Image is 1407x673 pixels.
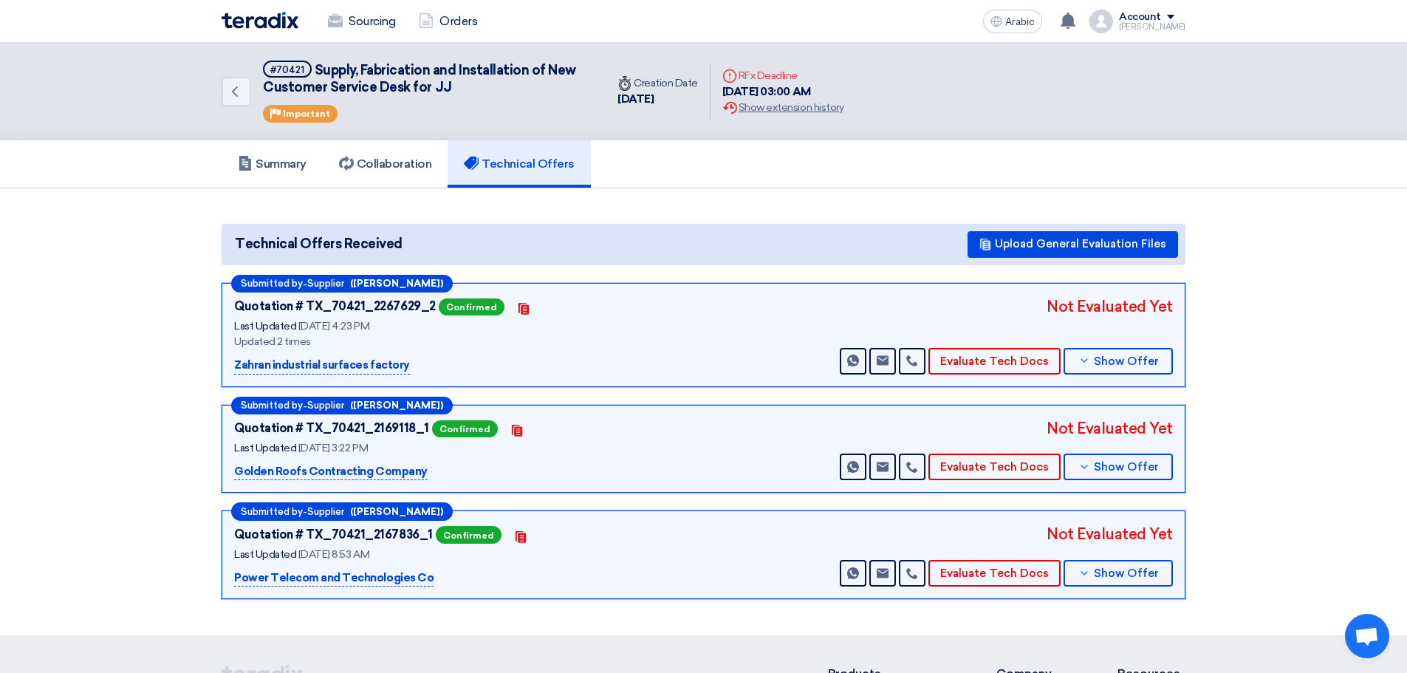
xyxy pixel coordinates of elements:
font: - [303,279,307,290]
font: Collaboration [357,157,432,171]
font: Technical Offers [482,157,574,171]
font: [PERSON_NAME] [1119,22,1185,32]
font: Evaluate Tech Docs [940,567,1049,580]
font: Submitted by [241,400,303,411]
font: ([PERSON_NAME]) [350,400,443,411]
font: Show Offer [1094,355,1159,368]
font: #70421 [270,64,304,75]
font: [DATE] 8:53 AM [298,548,369,561]
font: Confirmed [446,302,497,312]
font: Sourcing [349,14,395,28]
font: Summary [256,157,307,171]
font: Show Offer [1094,567,1159,580]
a: Technical Offers [448,140,590,188]
button: Arabic [983,10,1042,33]
font: Quotation # TX_70421_2267629_2 [234,299,436,313]
font: Evaluate Tech Docs [940,355,1049,368]
font: Creation Date [634,77,698,89]
font: ([PERSON_NAME]) [350,506,443,517]
font: Last Updated [234,442,296,454]
font: Show extension history [739,101,843,114]
font: ([PERSON_NAME]) [350,278,443,289]
font: Not Evaluated Yet [1047,420,1173,437]
button: Evaluate Tech Docs [928,454,1061,480]
font: Account [1119,10,1161,23]
font: Supplier [307,278,344,289]
a: Sourcing [316,5,407,38]
button: Show Offer [1064,348,1173,375]
font: Supplier [307,400,344,411]
font: Not Evaluated Yet [1047,298,1173,315]
font: Important [283,109,330,119]
font: Confirmed [439,424,490,434]
font: Quotation # TX_70421_2167836_1 [234,527,433,542]
font: [DATE] 3:22 PM [298,442,368,454]
a: Open chat [1345,614,1389,658]
font: Show Offer [1094,460,1159,474]
font: Supplier [307,506,344,517]
font: Submitted by [241,278,303,289]
h5: Supply, Fabrication and Installation of New Customer Service Desk for JJ [263,61,588,97]
font: - [303,507,307,518]
font: Quotation # TX_70421_2169118_1 [234,421,429,435]
font: Last Updated [234,548,296,561]
font: Confirmed [443,530,494,541]
font: Zahran industrial surfaces factory [234,358,410,372]
font: [DATE] 03:00 AM [722,85,811,98]
font: Submitted by [241,506,303,517]
font: Technical Offers Received [235,236,403,252]
font: [DATE] 4:23 PM [298,320,369,332]
font: - [303,400,307,411]
font: Updated 2 times [234,335,311,348]
a: Collaboration [323,140,448,188]
button: Evaluate Tech Docs [928,348,1061,375]
button: Evaluate Tech Docs [928,560,1061,587]
font: [DATE] [617,92,654,106]
button: Upload General Evaluation Files [968,231,1178,258]
font: Last Updated [234,320,296,332]
button: Show Offer [1064,560,1173,587]
font: Upload General Evaluation Files [995,237,1166,250]
font: Arabic [1005,16,1035,28]
font: Supply, Fabrication and Installation of New Customer Service Desk for JJ [263,62,576,95]
button: Show Offer [1064,454,1173,480]
font: Not Evaluated Yet [1047,525,1173,543]
font: Power Telecom and Technologies Co [234,571,434,584]
img: Teradix logo [222,12,298,29]
a: Summary [222,140,323,188]
font: Orders [439,14,477,28]
font: RFx Deadline [739,69,798,82]
img: profile_test.png [1089,10,1113,33]
font: Golden Roofs Contracting Company [234,465,428,478]
a: Orders [407,5,489,38]
font: Evaluate Tech Docs [940,460,1049,474]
